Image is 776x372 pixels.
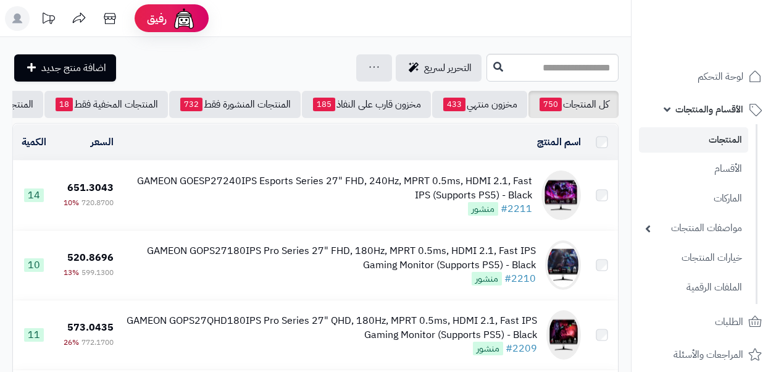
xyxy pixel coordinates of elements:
[67,250,114,265] span: 520.8696
[169,91,301,118] a: المنتجات المنشورة فقط732
[639,307,769,337] a: الطلبات
[172,6,196,31] img: ai-face.png
[56,98,73,111] span: 18
[504,271,536,286] a: #2210
[123,314,537,342] div: GAMEON GOPS27QHD180IPS Pro Series 27" QHD, 180Hz, MPRT 0.5ms, HDMI 2.1, Fast IPS Gaming Monitor (...
[675,101,743,118] span: الأقسام والمنتجات
[639,340,769,370] a: المراجعات والأسئلة
[24,328,44,342] span: 11
[698,68,743,85] span: لوحة التحكم
[501,201,532,216] a: #2211
[91,135,114,150] a: السعر
[64,197,79,208] span: 10%
[123,244,536,273] div: GAMEON GOPS27180IPS Pro Series 27" FHD, 180Hz, MPRT 0.5ms, HDMI 2.1, Fast IPS Gaming Monitor (Sup...
[313,98,335,111] span: 185
[147,11,167,26] span: رفيق
[639,245,748,271] a: خيارات المنتجات
[540,98,562,111] span: 750
[424,61,472,75] span: التحرير لسريع
[302,91,431,118] a: مخزون قارب على النفاذ185
[67,320,114,335] span: 573.0435
[639,127,748,153] a: المنتجات
[545,240,581,290] img: GAMEON GOPS27180IPS Pro Series 27" FHD, 180Hz, MPRT 0.5ms, HDMI 2.1, Fast IPS Gaming Monitor (Sup...
[468,202,498,216] span: منشور
[432,91,527,118] a: مخزون منتهي433
[81,267,114,278] span: 599.1300
[180,98,202,111] span: 732
[24,188,44,202] span: 14
[715,313,743,331] span: الطلبات
[44,91,168,118] a: المنتجات المخفية فقط18
[123,174,533,203] div: GAMEON GOESP27240IPS Esports Series 27" FHD, 240Hz, MPRT 0.5ms, HDMI 2.1, Fast IPS (Supports PS5)...
[506,341,537,356] a: #2209
[22,135,46,150] a: الكمية
[473,342,503,355] span: منشور
[443,98,465,111] span: 433
[14,54,116,82] a: اضافة منتج جديد
[674,346,743,363] span: المراجعات والأسئلة
[81,337,114,348] span: 772.1700
[546,310,581,360] img: GAMEON GOPS27QHD180IPS Pro Series 27" QHD, 180Hz, MPRT 0.5ms, HDMI 2.1, Fast IPS Gaming Monitor (...
[639,185,748,212] a: الماركات
[41,61,106,75] span: اضافة منتج جديد
[639,62,769,91] a: لوحة التحكم
[639,274,748,301] a: الملفات الرقمية
[64,267,79,278] span: 13%
[396,54,482,82] a: التحرير لسريع
[64,337,79,348] span: 26%
[81,197,114,208] span: 720.8700
[33,6,64,34] a: تحديثات المنصة
[472,272,502,285] span: منشور
[639,156,748,182] a: الأقسام
[537,135,581,150] a: اسم المنتج
[541,171,581,220] img: GAMEON GOESP27240IPS Esports Series 27" FHD, 240Hz, MPRT 0.5ms, HDMI 2.1, Fast IPS (Supports PS5)...
[24,258,44,272] span: 10
[639,215,748,242] a: مواصفات المنتجات
[67,180,114,195] span: 651.3043
[528,91,619,118] a: كل المنتجات750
